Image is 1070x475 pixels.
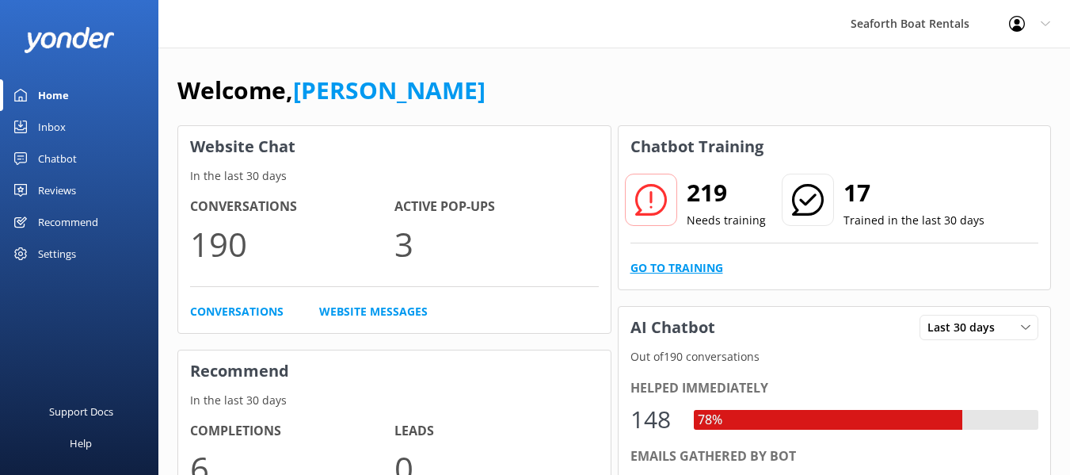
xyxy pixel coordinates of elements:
p: Out of 190 conversations [619,348,1051,366]
p: Trained in the last 30 days [843,212,984,229]
a: Website Messages [319,303,428,320]
div: 78% [694,410,726,431]
h4: Conversations [190,197,394,217]
h3: Chatbot Training [619,126,775,167]
img: yonder-white-logo.png [24,27,115,53]
div: Chatbot [38,143,77,174]
h4: Active Pop-ups [394,197,599,217]
div: Emails gathered by bot [630,446,1039,467]
div: 148 [630,400,678,439]
div: Support Docs [49,396,113,427]
h3: Recommend [178,351,611,392]
h2: 219 [687,174,766,212]
a: [PERSON_NAME] [293,74,485,106]
p: In the last 30 days [178,392,611,409]
div: Inbox [38,111,66,143]
div: Helped immediately [630,378,1039,399]
h3: Website Chat [178,126,611,167]
a: Conversations [190,303,284,320]
h1: Welcome, [177,71,485,109]
p: In the last 30 days [178,167,611,185]
p: 190 [190,217,394,270]
div: Help [70,427,92,459]
div: Recommend [38,206,98,238]
div: Reviews [38,174,76,206]
a: Go to Training [630,259,723,277]
h2: 17 [843,174,984,212]
p: 3 [394,217,599,270]
div: Settings [38,238,76,270]
div: Home [38,79,69,111]
h4: Leads [394,421,599,442]
span: Last 30 days [927,319,1004,336]
p: Needs training [687,212,766,229]
h3: AI Chatbot [619,307,727,348]
h4: Completions [190,421,394,442]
